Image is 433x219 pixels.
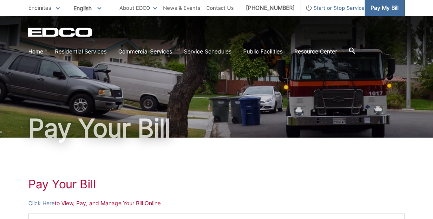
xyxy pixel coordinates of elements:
a: Resource Center [294,47,337,56]
a: Home [28,47,43,56]
p: to View, Pay, and Manage Your Bill Online [28,199,405,208]
a: Commercial Services [118,47,172,56]
a: News & Events [163,4,200,12]
span: Pay My Bill [371,4,398,12]
h1: Pay Your Bill [28,116,405,141]
span: English [68,2,107,15]
a: Residential Services [55,47,106,56]
a: Contact Us [206,4,234,12]
a: EDCD logo. Return to the homepage. [28,28,94,37]
a: Public Facilities [243,47,283,56]
h1: Pay Your Bill [28,177,405,191]
a: Click Here [28,199,55,208]
span: Encinitas [28,4,51,11]
a: Service Schedules [184,47,231,56]
a: About EDCO [119,4,157,12]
